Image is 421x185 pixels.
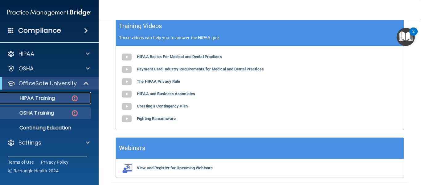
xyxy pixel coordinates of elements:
[71,109,79,117] img: danger-circle.6113f641.png
[137,116,176,121] b: Fighting Ransomware
[121,51,133,63] img: gray_youtube_icon.38fcd6cc.png
[4,110,54,116] p: OSHA Training
[137,104,188,108] b: Creating a Contingency Plan
[4,95,55,101] p: HIPAA Training
[7,65,90,72] a: OSHA
[121,76,133,88] img: gray_youtube_icon.38fcd6cc.png
[41,159,69,165] a: Privacy Policy
[137,91,195,96] b: HIPAA and Business Associates
[137,166,213,170] b: View and Register for Upcoming Webinars
[137,67,264,71] b: Payment Card Industry Requirements for Medical and Dental Practices
[18,26,61,35] h4: Compliance
[412,32,415,40] div: 2
[8,168,59,174] span: Ⓒ Rectangle Health 2024
[7,6,91,19] img: PMB logo
[18,80,77,87] p: OfficeSafe University
[71,95,79,102] img: danger-circle.6113f641.png
[121,63,133,76] img: gray_youtube_icon.38fcd6cc.png
[119,143,145,153] h5: Webinars
[137,79,180,84] b: The HIPAA Privacy Rule
[121,88,133,100] img: gray_youtube_icon.38fcd6cc.png
[119,21,162,32] h5: Training Videos
[8,159,34,165] a: Terms of Use
[7,80,89,87] a: OfficeSafe University
[18,139,41,146] p: Settings
[397,28,415,46] button: Open Resource Center, 2 new notifications
[18,65,34,72] p: OSHA
[7,139,90,146] a: Settings
[314,141,414,166] iframe: Drift Widget Chat Controller
[119,35,401,40] p: These videos can help you to answer the HIPAA quiz
[18,50,34,57] p: HIPAA
[121,113,133,125] img: gray_youtube_icon.38fcd6cc.png
[137,54,222,59] b: HIPAA Basics For Medical and Dental Practices
[121,164,133,173] img: webinarIcon.c7ebbf15.png
[4,125,88,131] p: Continuing Education
[121,100,133,113] img: gray_youtube_icon.38fcd6cc.png
[7,50,90,57] a: HIPAA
